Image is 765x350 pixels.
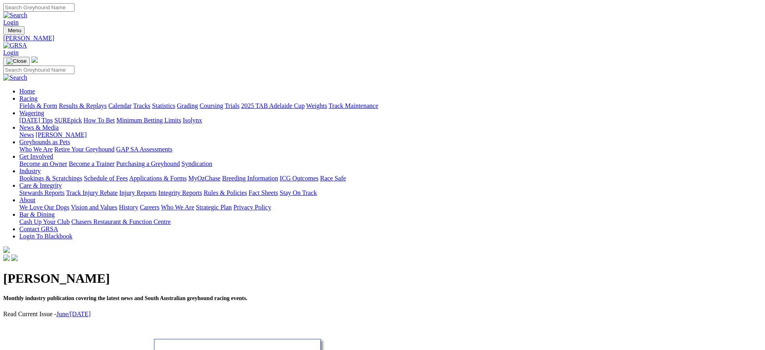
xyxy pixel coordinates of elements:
[204,189,247,196] a: Rules & Policies
[66,189,118,196] a: Track Injury Rebate
[3,66,74,74] input: Search
[133,102,151,109] a: Tracks
[19,226,58,232] a: Contact GRSA
[116,117,181,124] a: Minimum Betting Limits
[329,102,378,109] a: Track Maintenance
[19,204,69,211] a: We Love Our Dogs
[280,175,318,182] a: ICG Outcomes
[59,102,107,109] a: Results & Replays
[19,218,762,226] div: Bar & Dining
[19,95,37,102] a: Racing
[3,255,10,261] img: facebook.svg
[177,102,198,109] a: Grading
[19,189,762,197] div: Care & Integrity
[3,35,762,42] a: [PERSON_NAME]
[19,131,762,139] div: News & Media
[19,110,44,116] a: Wagering
[3,57,30,66] button: Toggle navigation
[19,117,53,124] a: [DATE] Tips
[140,204,159,211] a: Careers
[84,175,128,182] a: Schedule of Fees
[158,189,202,196] a: Integrity Reports
[31,56,38,63] img: logo-grsa-white.png
[225,102,239,109] a: Trials
[116,160,180,167] a: Purchasing a Greyhound
[3,19,19,26] a: Login
[200,102,223,109] a: Coursing
[196,204,232,211] a: Strategic Plan
[19,88,35,95] a: Home
[161,204,194,211] a: Who We Are
[181,160,212,167] a: Syndication
[116,146,173,153] a: GAP SA Assessments
[11,255,18,261] img: twitter.svg
[71,204,117,211] a: Vision and Values
[3,271,762,286] h1: [PERSON_NAME]
[19,175,82,182] a: Bookings & Scratchings
[3,246,10,253] img: logo-grsa-white.png
[19,102,57,109] a: Fields & Form
[19,197,35,203] a: About
[19,233,72,240] a: Login To Blackbook
[280,189,317,196] a: Stay On Track
[69,160,115,167] a: Become a Trainer
[3,12,27,19] img: Search
[3,74,27,81] img: Search
[3,295,247,301] span: Monthly industry publication covering the latest news and South Australian greyhound racing events.
[19,182,62,189] a: Care & Integrity
[8,27,21,33] span: Menu
[56,311,91,317] a: June/[DATE]
[241,102,305,109] a: 2025 TAB Adelaide Cup
[249,189,278,196] a: Fact Sheets
[3,26,25,35] button: Toggle navigation
[152,102,175,109] a: Statistics
[108,102,132,109] a: Calendar
[19,102,762,110] div: Racing
[188,175,221,182] a: MyOzChase
[19,139,70,145] a: Greyhounds as Pets
[183,117,202,124] a: Isolynx
[19,175,762,182] div: Industry
[3,3,74,12] input: Search
[233,204,271,211] a: Privacy Policy
[129,175,187,182] a: Applications & Forms
[19,189,64,196] a: Stewards Reports
[84,117,115,124] a: How To Bet
[71,218,171,225] a: Chasers Restaurant & Function Centre
[19,218,70,225] a: Cash Up Your Club
[119,204,138,211] a: History
[19,160,762,168] div: Get Involved
[19,117,762,124] div: Wagering
[19,204,762,211] div: About
[3,49,19,56] a: Login
[19,146,53,153] a: Who We Are
[6,58,27,64] img: Close
[320,175,346,182] a: Race Safe
[19,160,67,167] a: Become an Owner
[54,117,82,124] a: SUREpick
[222,175,278,182] a: Breeding Information
[306,102,327,109] a: Weights
[54,146,115,153] a: Retire Your Greyhound
[19,168,41,174] a: Industry
[119,189,157,196] a: Injury Reports
[3,311,762,318] p: Read Current Issue -
[19,131,34,138] a: News
[19,153,53,160] a: Get Involved
[19,211,55,218] a: Bar & Dining
[35,131,87,138] a: [PERSON_NAME]
[3,42,27,49] img: GRSA
[19,124,59,131] a: News & Media
[19,146,762,153] div: Greyhounds as Pets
